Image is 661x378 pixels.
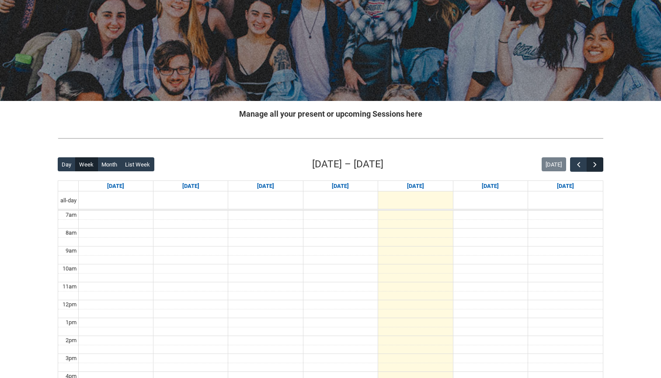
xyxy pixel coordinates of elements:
a: Go to September 3, 2025 [330,181,351,191]
div: 8am [64,229,78,237]
a: Go to September 6, 2025 [555,181,576,191]
h2: [DATE] – [DATE] [312,157,383,172]
div: 7am [64,211,78,219]
div: 9am [64,246,78,255]
button: Day [58,157,76,171]
div: 3pm [64,354,78,363]
span: all-day [59,196,78,205]
a: Go to September 2, 2025 [255,181,276,191]
img: REDU_GREY_LINE [58,134,603,143]
div: 11am [61,282,78,291]
button: List Week [121,157,154,171]
a: Go to September 5, 2025 [480,181,501,191]
button: Next Week [587,157,603,172]
button: [DATE] [542,157,566,171]
button: Month [97,157,122,171]
a: Go to September 4, 2025 [405,181,426,191]
button: Week [75,157,98,171]
a: Go to September 1, 2025 [181,181,201,191]
a: Go to August 31, 2025 [105,181,126,191]
div: 10am [61,264,78,273]
div: 2pm [64,336,78,345]
div: 12pm [61,300,78,309]
button: Previous Week [570,157,587,172]
div: 1pm [64,318,78,327]
h2: Manage all your present or upcoming Sessions here [58,108,603,120]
